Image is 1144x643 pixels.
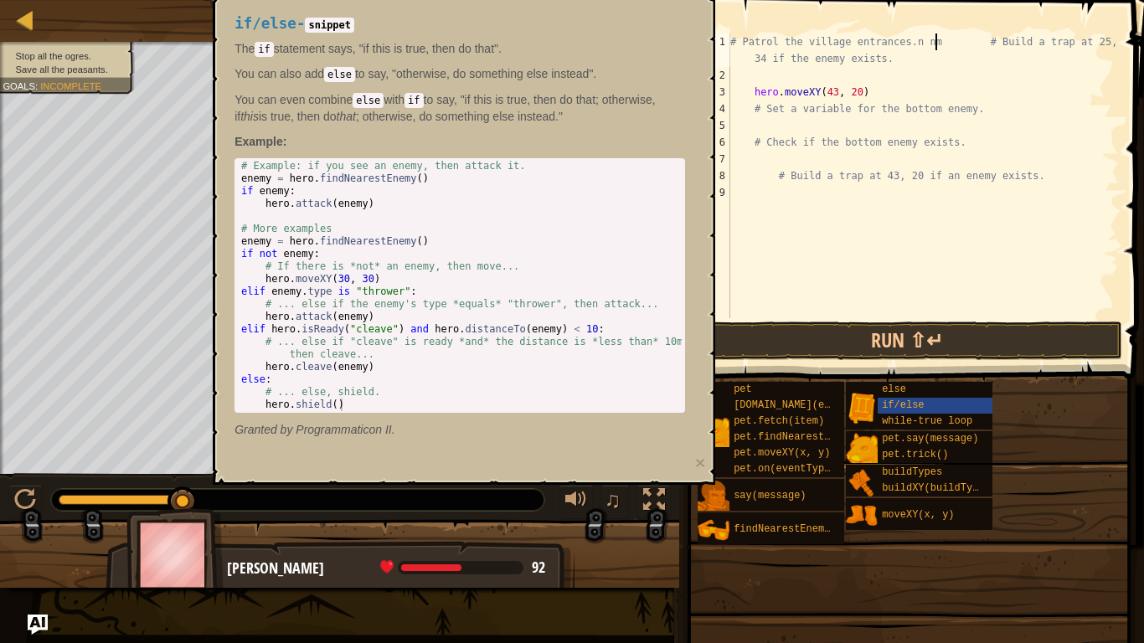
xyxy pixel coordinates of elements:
code: if [405,93,423,108]
code: if [255,42,273,57]
button: × [695,454,705,471]
span: Granted by [234,423,296,436]
strong: : [234,135,286,148]
span: if/else [234,15,296,32]
code: else [324,67,355,82]
span: Example [234,135,283,148]
code: snippet [305,18,354,33]
p: The statement says, "if this is true, then do that". [234,40,685,57]
em: Programmaticon II. [234,423,394,436]
em: that [337,110,356,123]
em: this [240,110,259,123]
p: You can even combine with to say, "if this is true, then do that; otherwise, if is true, then do ... [234,91,685,125]
p: You can also add to say, "otherwise, do something else instead". [234,65,685,82]
code: else [353,93,384,108]
h4: - [234,16,685,32]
